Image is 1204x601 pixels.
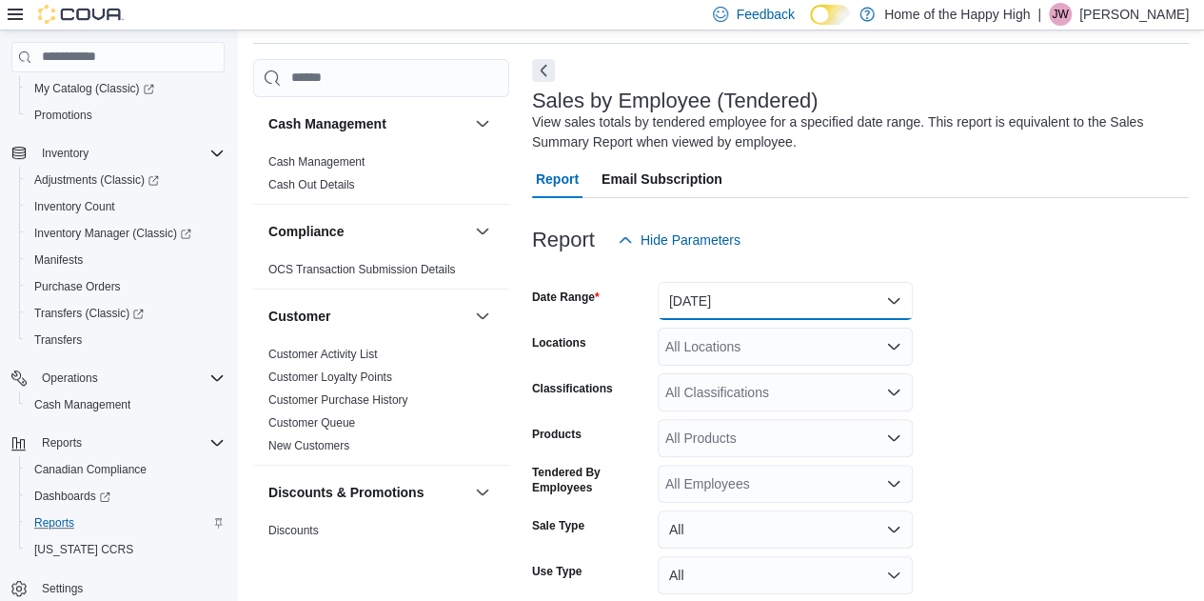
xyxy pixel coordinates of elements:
[34,542,133,557] span: [US_STATE] CCRS
[34,142,96,165] button: Inventory
[34,462,147,477] span: Canadian Compliance
[268,416,355,430] a: Customer Queue
[1079,3,1189,26] p: [PERSON_NAME]
[27,77,162,100] a: My Catalog (Classic)
[268,154,365,170] span: Cash Management
[19,483,232,510] a: Dashboards
[19,536,232,563] button: [US_STATE] CCRS
[27,249,225,271] span: Manifests
[34,332,82,348] span: Transfers
[268,483,424,502] h3: Discounts & Promotions
[34,172,159,188] span: Adjustments (Classic)
[471,220,494,243] button: Compliance
[884,3,1030,26] p: Home of the Happy High
[268,393,408,407] a: Customer Purchase History
[268,307,467,326] button: Customer
[27,169,167,191] a: Adjustments (Classic)
[268,114,467,133] button: Cash Management
[536,160,579,198] span: Report
[27,104,100,127] a: Promotions
[253,258,509,289] div: Compliance
[736,5,794,24] span: Feedback
[34,489,110,504] span: Dashboards
[532,335,586,351] label: Locations
[886,431,901,446] button: Open list of options
[27,249,90,271] a: Manifests
[268,546,359,561] span: Promotion Details
[19,247,232,273] button: Manifests
[268,547,359,560] a: Promotion Details
[810,5,850,25] input: Dark Mode
[268,222,344,241] h3: Compliance
[19,510,232,536] button: Reports
[27,511,225,534] span: Reports
[27,393,138,416] a: Cash Management
[253,519,509,595] div: Discounts & Promotions
[253,343,509,465] div: Customer
[27,538,141,561] a: [US_STATE] CCRS
[658,511,913,549] button: All
[27,485,225,508] span: Dashboards
[19,193,232,220] button: Inventory Count
[19,220,232,247] a: Inventory Manager (Classic)
[268,415,355,431] span: Customer Queue
[27,302,151,325] a: Transfers (Classic)
[27,275,225,298] span: Purchase Orders
[34,279,121,294] span: Purchase Orders
[532,465,650,495] label: Tendered By Employees
[34,108,92,123] span: Promotions
[532,427,582,442] label: Products
[27,222,225,245] span: Inventory Manager (Classic)
[34,199,115,214] span: Inventory Count
[532,290,600,305] label: Date Range
[471,112,494,135] button: Cash Management
[4,430,232,456] button: Reports
[27,302,225,325] span: Transfers (Classic)
[19,75,232,102] a: My Catalog (Classic)
[1052,3,1068,26] span: JW
[34,142,225,165] span: Inventory
[34,81,154,96] span: My Catalog (Classic)
[268,114,386,133] h3: Cash Management
[268,439,349,452] a: New Customers
[19,300,232,327] a: Transfers (Classic)
[810,25,811,26] span: Dark Mode
[886,339,901,354] button: Open list of options
[532,518,584,533] label: Sale Type
[27,195,123,218] a: Inventory Count
[268,392,408,408] span: Customer Purchase History
[27,511,82,534] a: Reports
[602,160,722,198] span: Email Subscription
[19,273,232,300] button: Purchase Orders
[27,485,118,508] a: Dashboards
[268,483,467,502] button: Discounts & Promotions
[532,112,1179,152] div: View sales totals by tendered employee for a specified date range. This report is equivalent to t...
[27,275,128,298] a: Purchase Orders
[19,456,232,483] button: Canadian Compliance
[38,5,124,24] img: Cova
[27,195,225,218] span: Inventory Count
[268,262,456,277] span: OCS Transaction Submission Details
[34,515,74,531] span: Reports
[27,222,199,245] a: Inventory Manager (Classic)
[34,431,225,454] span: Reports
[268,263,456,276] a: OCS Transaction Submission Details
[34,252,83,268] span: Manifests
[42,371,98,386] span: Operations
[532,229,595,251] h3: Report
[532,90,819,112] h3: Sales by Employee (Tendered)
[27,329,89,351] a: Transfers
[641,230,740,250] span: Hide Parameters
[42,146,89,161] span: Inventory
[268,438,349,453] span: New Customers
[34,226,191,241] span: Inventory Manager (Classic)
[268,523,319,538] span: Discounts
[4,365,232,391] button: Operations
[27,538,225,561] span: Washington CCRS
[27,458,225,481] span: Canadian Compliance
[19,327,232,353] button: Transfers
[268,348,378,361] a: Customer Activity List
[34,576,225,600] span: Settings
[34,397,130,412] span: Cash Management
[268,177,355,192] span: Cash Out Details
